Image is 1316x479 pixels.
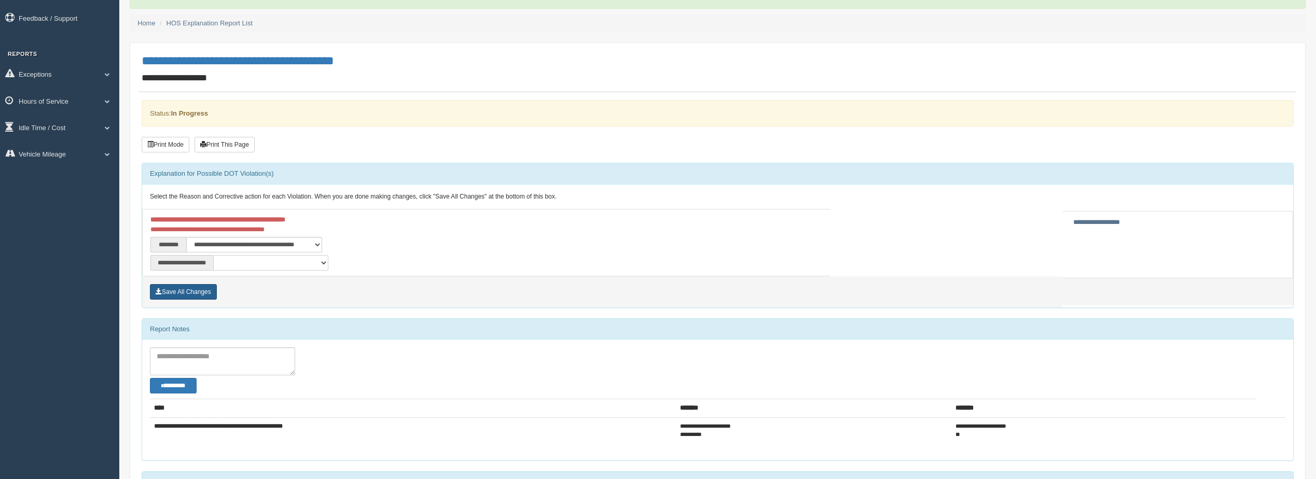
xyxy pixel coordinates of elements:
button: Change Filter Options [150,378,197,393]
div: Select the Reason and Corrective action for each Violation. When you are done making changes, cli... [142,185,1293,209]
a: Home [137,19,156,27]
button: Print This Page [195,137,255,152]
strong: In Progress [171,109,208,117]
div: Explanation for Possible DOT Violation(s) [142,163,1293,184]
a: HOS Explanation Report List [167,19,253,27]
div: Report Notes [142,319,1293,340]
button: Print Mode [142,137,189,152]
button: Save [150,284,217,300]
div: Status: [142,100,1294,126]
